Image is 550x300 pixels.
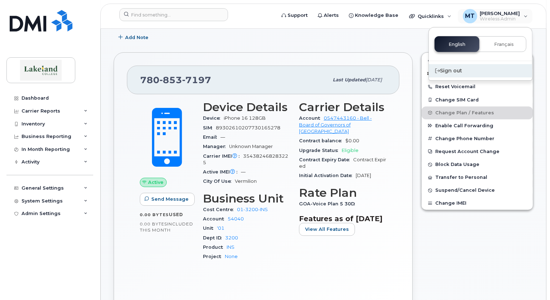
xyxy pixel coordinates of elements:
a: INS [227,244,234,250]
button: Add Note [114,31,155,44]
a: None [225,254,238,259]
div: Margaret Templeton [458,9,533,23]
span: 0.00 Bytes [140,212,169,217]
span: iPhone 16 128GB [224,115,266,121]
a: 3200 [225,235,238,241]
span: Project [203,254,225,259]
span: City Of Use [203,178,235,184]
span: Active IMEI [203,169,241,175]
a: Knowledge Base [344,8,403,23]
span: Wireless Admin [480,16,520,22]
h3: Rate Plan [299,186,387,199]
span: Cost Centre [203,207,237,212]
a: 54040 [228,216,244,222]
span: Initial Activation Date [299,173,356,178]
span: [PERSON_NAME] [480,10,520,16]
span: Unit [203,225,217,231]
span: used [169,212,183,217]
button: View All Features [299,223,355,236]
button: Change Phone Number [422,132,533,145]
h3: Features as of [DATE] [299,214,387,223]
span: Change Plan / Features [435,110,494,115]
span: Contract balance [299,138,345,143]
button: Suspend/Cancel Device [422,184,533,197]
button: Block Data Usage [422,158,533,171]
span: Support [288,12,308,19]
span: Dept ID [203,235,225,241]
span: Français [494,42,514,47]
button: Change Plan / Features [422,106,533,119]
span: 89302610207730165278 [216,125,280,130]
button: Request Account Change [422,145,533,158]
span: Enable Call Forwarding [435,123,493,128]
span: View All Features [305,226,349,233]
span: Upgrade Status [299,148,342,153]
button: Enable Call Forwarding [422,119,533,132]
span: Suspend/Cancel Device [435,188,495,193]
span: Manager [203,144,229,149]
h3: Carrier Details [299,101,387,114]
span: Vermilion [235,178,257,184]
span: 780 [140,75,211,85]
span: MT [465,12,475,20]
span: GOA-Voice Plan 5 30D [299,201,359,206]
span: 7197 [182,75,211,85]
span: Alerts [324,12,339,19]
span: Add Note [125,34,148,41]
span: Add Roaming Package [427,71,492,77]
a: Support [276,8,313,23]
span: Knowledge Base [355,12,398,19]
span: Send Message [151,196,189,203]
button: Transfer to Personal [422,171,533,184]
span: Quicklinks [418,13,444,19]
span: 853 [160,75,182,85]
a: 0547443160 - Bell - Board of Governors of [GEOGRAPHIC_DATA] [299,115,372,134]
span: Carrier IMEI [203,153,243,159]
input: Find something... [119,8,228,21]
span: Email [203,134,221,140]
span: [DATE] [366,77,382,82]
button: Send Message [140,193,195,206]
span: Last updated [333,77,366,82]
div: Quicklinks [404,9,456,23]
a: Alerts [313,8,344,23]
span: SIM [203,125,216,130]
span: $0.00 [345,138,359,143]
a: Edit Device / Employee [422,53,533,66]
h3: Device Details [203,101,290,114]
span: — [241,169,246,175]
button: Change SIM Card [422,94,533,106]
span: Active [148,179,163,186]
span: Unknown Manager [229,144,273,149]
a: '01 [217,225,224,231]
span: Eligible [342,148,359,153]
span: — [221,134,225,140]
span: Contract Expiry Date [299,157,353,162]
div: Sign out [429,64,532,77]
span: Device [203,115,224,121]
span: Product [203,244,227,250]
span: [DATE] [356,173,371,178]
button: Change IMEI [422,197,533,210]
button: Reset Voicemail [422,80,533,93]
h3: Business Unit [203,192,290,205]
button: Add Roaming Package [422,66,533,80]
a: 01-3200-INS [237,207,268,212]
span: 0.00 Bytes [140,222,167,227]
span: Account [203,216,228,222]
span: 354382468283225 [203,153,288,165]
span: Account [299,115,324,121]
